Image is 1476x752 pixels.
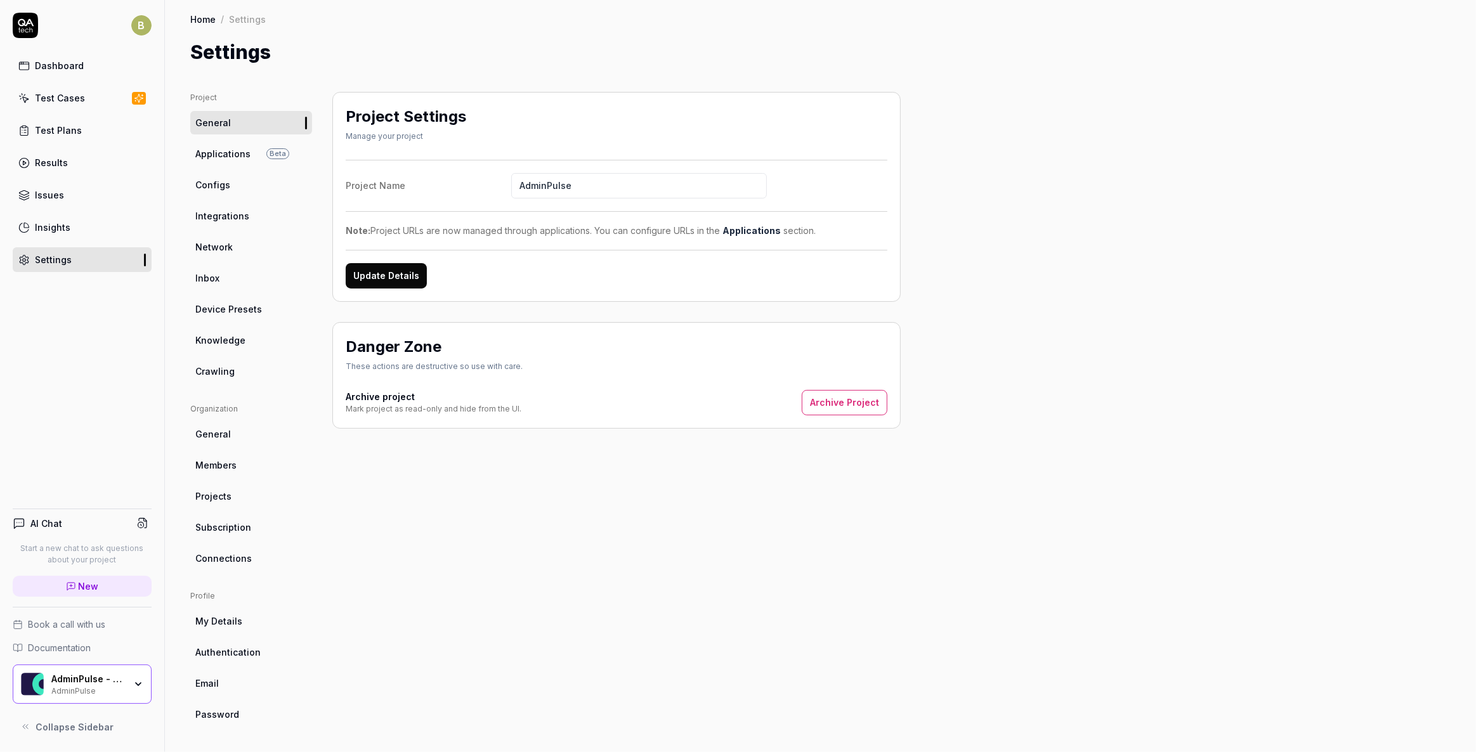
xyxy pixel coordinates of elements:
a: Issues [13,183,152,207]
div: AdminPulse - 0475.384.429 [51,673,125,685]
a: General [190,422,312,446]
h2: Project Settings [346,105,466,128]
button: Archive Project [802,390,887,415]
span: Subscription [195,521,251,534]
span: Configs [195,178,230,191]
img: AdminPulse - 0475.384.429 Logo [21,673,44,696]
a: Device Presets [190,297,312,321]
h4: AI Chat [30,517,62,530]
a: Documentation [13,641,152,654]
span: Inbox [195,271,219,285]
span: New [79,580,99,593]
a: Dashboard [13,53,152,78]
div: Settings [229,13,266,25]
strong: Note: [346,225,370,236]
div: Dashboard [35,59,84,72]
a: Network [190,235,312,259]
span: B [131,15,152,36]
div: Mark project as read-only and hide from the UI. [346,403,521,415]
button: AdminPulse - 0475.384.429 LogoAdminPulse - 0475.384.429AdminPulse [13,664,152,704]
span: Email [195,677,219,690]
a: Insights [13,215,152,240]
span: Projects [195,489,232,503]
a: Test Cases [13,86,152,110]
a: Password [190,703,312,726]
a: Home [190,13,216,25]
a: Test Plans [13,118,152,143]
div: Insights [35,221,70,234]
a: Projects [190,484,312,508]
span: Integrations [195,209,249,223]
a: Subscription [190,515,312,539]
a: Knowledge [190,328,312,352]
span: Beta [266,148,289,159]
div: Results [35,156,68,169]
a: General [190,111,312,134]
a: Applications [722,225,781,236]
button: Collapse Sidebar [13,714,152,739]
a: New [13,576,152,597]
div: / [221,13,224,25]
a: Results [13,150,152,175]
a: Book a call with us [13,618,152,631]
div: Issues [35,188,64,202]
span: Password [195,708,239,721]
span: Connections [195,552,252,565]
div: Test Cases [35,91,85,105]
div: Test Plans [35,124,82,137]
span: General [195,116,231,129]
span: Documentation [28,641,91,654]
a: Settings [13,247,152,272]
span: Knowledge [195,334,245,347]
a: Email [190,671,312,695]
div: These actions are destructive so use with care. [346,361,523,372]
h2: Danger Zone [346,335,441,358]
div: Manage your project [346,131,466,142]
span: Authentication [195,645,261,659]
span: Members [195,458,237,472]
div: Project [190,92,312,103]
a: My Details [190,609,312,633]
div: Project URLs are now managed through applications. You can configure URLs in the section. [346,224,887,237]
span: Device Presets [195,302,262,316]
button: Update Details [346,263,427,288]
div: AdminPulse [51,685,125,695]
a: Integrations [190,204,312,228]
span: Book a call with us [28,618,105,631]
input: Project Name [511,173,767,198]
span: Collapse Sidebar [36,720,114,734]
div: Settings [35,253,72,266]
h1: Settings [190,38,271,67]
span: My Details [195,614,242,628]
span: Crawling [195,365,235,378]
div: Project Name [346,179,511,192]
a: Configs [190,173,312,197]
div: Organization [190,403,312,415]
a: Members [190,453,312,477]
a: Connections [190,547,312,570]
p: Start a new chat to ask questions about your project [13,543,152,566]
a: ApplicationsBeta [190,142,312,165]
a: Authentication [190,640,312,664]
span: Applications [195,147,251,160]
a: Inbox [190,266,312,290]
span: Network [195,240,233,254]
div: Profile [190,590,312,602]
button: B [131,13,152,38]
a: Crawling [190,360,312,383]
span: General [195,427,231,441]
h4: Archive project [346,390,521,403]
